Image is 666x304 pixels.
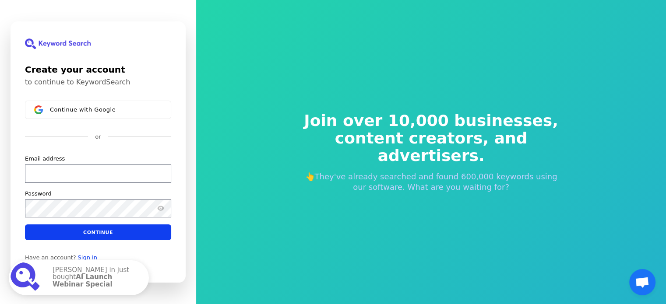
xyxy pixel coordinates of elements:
p: to continue to KeywordSearch [25,78,171,87]
h1: Create your account [25,63,171,76]
strong: AI Launch Webinar Special [53,273,113,288]
span: content creators, and advertisers. [298,129,564,164]
p: [PERSON_NAME] in just bought [53,266,140,290]
span: Join over 10,000 businesses, [298,112,564,129]
img: Sign in with Google [34,105,43,114]
button: Continue [25,224,171,240]
span: Have an account? [25,254,76,261]
label: Password [25,190,52,198]
div: Open chat [629,269,655,295]
img: KeywordSearch [25,38,91,49]
span: Continue with Google [50,106,116,113]
button: Sign in with GoogleContinue with Google [25,101,171,119]
a: Sign in [78,254,97,261]
img: AI Launch Webinar Special [11,262,42,294]
label: Email address [25,155,65,163]
p: 👆They've already searched and found 600,000 keywords using our software. What are you waiting for? [298,171,564,192]
p: or [95,133,101,141]
button: Show password [155,203,166,213]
